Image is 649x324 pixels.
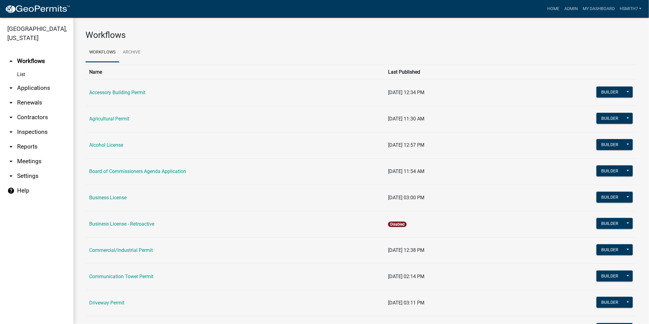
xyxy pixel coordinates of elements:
button: Builder [596,297,623,308]
button: Builder [596,113,623,124]
button: Builder [596,271,623,282]
a: Archive [119,43,144,62]
i: arrow_drop_down [7,143,15,150]
a: Admin [562,3,580,15]
span: Disabled [388,222,407,227]
i: arrow_drop_down [7,172,15,180]
a: Accessory Building Permit [89,90,145,95]
i: arrow_drop_down [7,99,15,106]
button: Builder [596,165,623,176]
button: Builder [596,244,623,255]
th: Last Published [384,64,510,79]
a: Driveway Permit [89,300,124,306]
a: Home [545,3,562,15]
a: Board of Commissioners Agenda Application [89,168,186,174]
span: [DATE] 02:14 PM [388,274,424,279]
a: Commercial/Industrial Permit [89,247,153,253]
button: Builder [596,139,623,150]
a: Business License [89,195,127,201]
span: [DATE] 03:00 PM [388,195,424,201]
i: help [7,187,15,194]
th: Name [86,64,384,79]
i: arrow_drop_up [7,57,15,65]
button: Builder [596,218,623,229]
span: [DATE] 11:54 AM [388,168,424,174]
a: Business License - Retroactive [89,221,154,227]
a: My Dashboard [580,3,617,15]
a: hsmith7 [617,3,644,15]
i: arrow_drop_down [7,84,15,92]
i: arrow_drop_down [7,128,15,136]
a: Alcohol License [89,142,123,148]
a: Agricultural Permit [89,116,129,122]
i: arrow_drop_down [7,158,15,165]
a: Communication Tower Permit [89,274,153,279]
i: arrow_drop_down [7,114,15,121]
span: [DATE] 03:11 PM [388,300,424,306]
span: [DATE] 12:34 PM [388,90,424,95]
button: Builder [596,87,623,98]
h3: Workflows [86,30,637,40]
a: Workflows [86,43,119,62]
button: Builder [596,192,623,203]
span: [DATE] 12:38 PM [388,247,424,253]
span: [DATE] 11:30 AM [388,116,424,122]
span: [DATE] 12:57 PM [388,142,424,148]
